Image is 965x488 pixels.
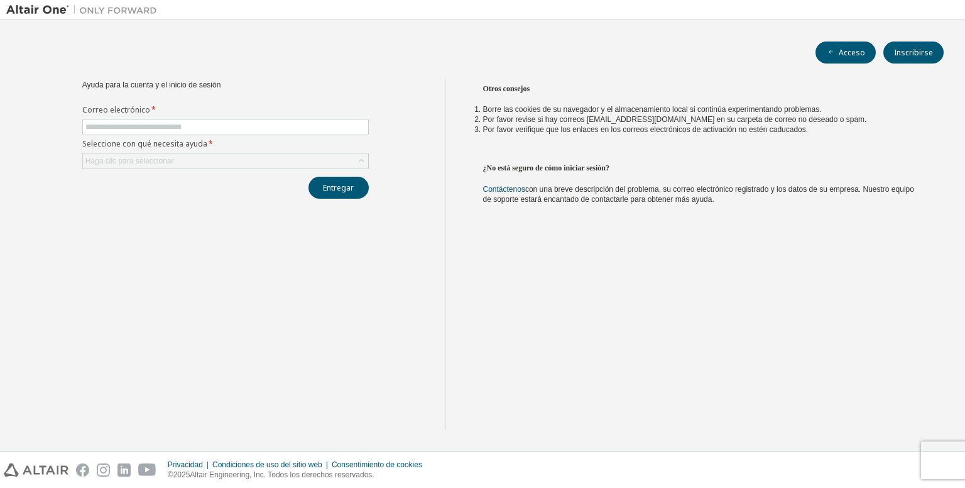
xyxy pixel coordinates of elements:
font: Borre las cookies de su navegador y el almacenamiento local si continúa experimentando problemas. [483,105,822,114]
img: youtube.svg [138,463,156,477]
font: Haga clic para seleccionar [85,157,174,165]
img: linkedin.svg [117,463,131,477]
font: Otros consejos [483,84,530,93]
font: ¿No está seguro de cómo iniciar sesión? [483,164,610,172]
font: Correo electrónico [82,104,150,115]
font: Por favor verifique que los enlaces en los correos electrónicos de activación no estén caducados. [483,125,809,134]
button: Entregar [308,177,369,199]
button: Acceso [815,42,876,64]
div: Haga clic para seleccionar [83,153,368,169]
font: Consentimiento de cookies [332,460,422,469]
font: Altair Engineering, Inc. Todos los derechos reservados. [190,470,374,479]
font: Condiciones de uso del sitio web [212,460,322,469]
font: Privacidad [168,460,203,469]
font: con una breve descripción del problema, su correo electrónico registrado y los datos de su empres... [483,185,914,204]
font: Acceso [839,47,865,58]
font: © [168,470,173,479]
a: Contáctenos [483,185,525,194]
font: 2025 [173,470,190,479]
font: Ayuda para la cuenta y el inicio de sesión [82,80,221,89]
font: Inscribirse [894,47,933,58]
img: Altair Uno [6,4,163,16]
img: instagram.svg [97,463,110,477]
img: altair_logo.svg [4,463,68,477]
img: facebook.svg [76,463,89,477]
font: Por favor revise si hay correos [EMAIL_ADDRESS][DOMAIN_NAME] en su carpeta de correo no deseado o... [483,115,867,124]
font: Seleccione con qué necesita ayuda [82,138,207,149]
font: Entregar [323,182,354,193]
button: Inscribirse [883,42,944,64]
